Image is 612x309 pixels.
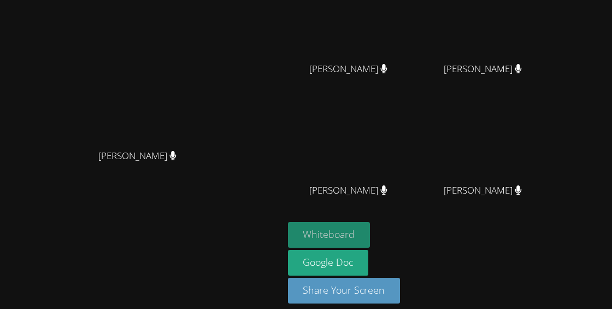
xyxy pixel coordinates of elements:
[309,61,387,77] span: [PERSON_NAME]
[444,183,522,199] span: [PERSON_NAME]
[288,250,369,276] a: Google Doc
[288,222,370,248] button: Whiteboard
[444,61,522,77] span: [PERSON_NAME]
[288,278,401,304] button: Share Your Screen
[309,183,387,199] span: [PERSON_NAME]
[98,148,176,164] span: [PERSON_NAME]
